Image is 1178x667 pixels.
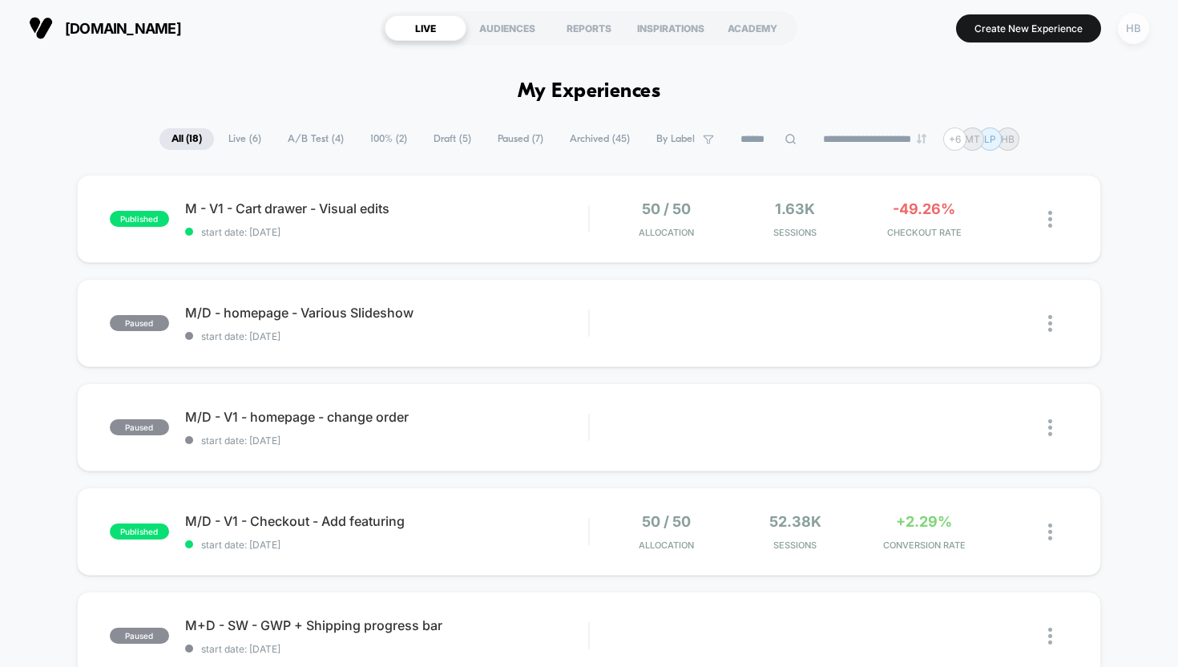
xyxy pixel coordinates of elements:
img: Visually logo [29,16,53,40]
span: Paused ( 7 ) [486,128,555,150]
span: By Label [656,133,695,145]
p: MT [965,133,980,145]
span: published [110,523,169,540]
span: CHECKOUT RATE [864,227,985,238]
span: start date: [DATE] [185,643,589,655]
span: 52.38k [769,513,821,530]
div: + 6 [943,127,966,151]
div: HB [1118,13,1149,44]
span: -49.26% [893,200,955,217]
div: LIVE [385,15,466,41]
span: 1.63k [775,200,815,217]
span: Draft ( 5 ) [422,128,483,150]
button: HB [1113,12,1154,45]
span: published [110,211,169,227]
p: LP [984,133,996,145]
span: A/B Test ( 4 ) [276,128,356,150]
span: paused [110,315,169,331]
img: close [1048,523,1052,540]
span: Archived ( 45 ) [558,128,642,150]
span: Live ( 6 ) [216,128,273,150]
span: M/D - V1 - homepage - change order [185,409,589,425]
span: 100% ( 2 ) [358,128,419,150]
span: M/D - V1 - Checkout - Add featuring [185,513,589,529]
button: [DOMAIN_NAME] [24,15,186,41]
img: close [1048,315,1052,332]
div: REPORTS [548,15,630,41]
span: M - V1 - Cart drawer - Visual edits [185,200,589,216]
span: Sessions [735,227,856,238]
h1: My Experiences [518,80,661,103]
div: INSPIRATIONS [630,15,712,41]
img: close [1048,211,1052,228]
span: CONVERSION RATE [864,540,985,551]
span: All ( 18 ) [159,128,214,150]
span: 50 / 50 [642,200,691,217]
img: close [1048,628,1052,645]
span: [DOMAIN_NAME] [65,20,181,37]
span: start date: [DATE] [185,539,589,551]
div: ACADEMY [712,15,793,41]
span: +2.29% [896,513,952,530]
img: end [917,134,926,144]
span: paused [110,419,169,435]
span: Sessions [735,540,856,551]
img: close [1048,419,1052,436]
span: paused [110,628,169,644]
span: start date: [DATE] [185,435,589,447]
p: HB [1001,133,1015,145]
button: Create New Experience [956,14,1101,42]
span: start date: [DATE] [185,226,589,238]
span: M+D - SW - GWP + Shipping progress bar [185,617,589,633]
div: AUDIENCES [466,15,548,41]
span: Allocation [639,540,694,551]
span: M/D - homepage - Various Slideshow [185,305,589,321]
span: 50 / 50 [642,513,691,530]
span: start date: [DATE] [185,330,589,342]
span: Allocation [639,227,694,238]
